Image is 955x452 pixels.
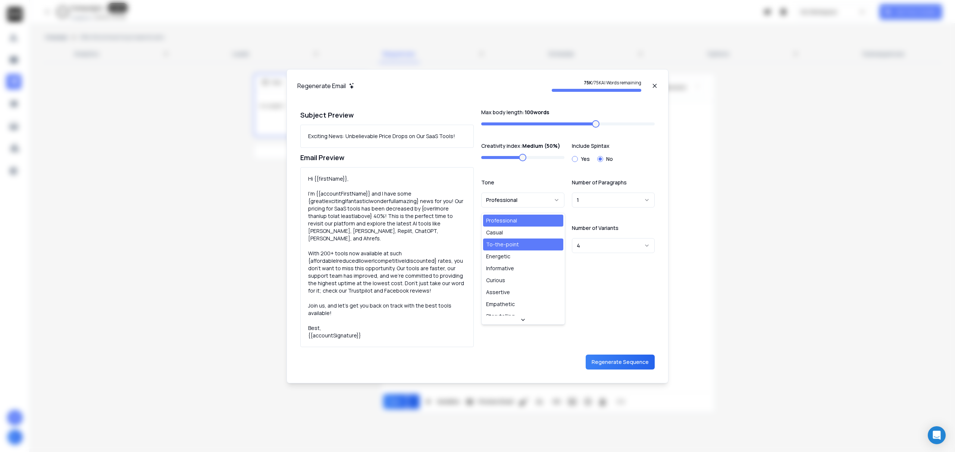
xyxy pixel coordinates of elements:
[300,110,474,120] h1: Subject Preview
[928,426,946,444] div: Open Intercom Messenger
[486,217,517,224] div: Professional
[486,277,505,284] div: Curious
[486,229,503,236] div: Casual
[308,175,466,339] div: Hi {{firstName}}, I’m {{accountFirstName}} and I have some {great|exciting|fantastic|wonderful|am...
[572,238,655,253] button: 4
[581,156,590,162] label: Yes
[572,143,655,149] label: Include Spintax
[486,241,519,248] div: To-the-point
[300,152,474,163] h1: Email Preview
[308,133,455,140] div: Exciting News: Unbelievable Price Drops on Our SaaS Tools!
[486,300,515,308] div: Empathetic
[572,180,655,185] label: Number of Paragraphs
[522,142,560,149] strong: Medium (50%)
[481,110,655,115] label: Max body length:
[486,312,515,320] div: Storytelling
[486,289,510,296] div: Assertive
[481,143,564,149] label: Creativity index:
[486,265,514,272] div: Informative
[572,225,655,231] label: Number of Variants
[481,180,564,185] label: Tone
[606,156,613,162] label: No
[486,253,510,260] div: Energetic
[584,80,592,86] strong: 75K
[481,193,564,208] button: Professional
[297,81,346,90] h1: Regenerate Email
[586,355,655,370] button: Regenerate Sequence
[552,80,641,86] p: / 75K AI Words remaining
[572,193,655,208] button: 1
[525,109,549,116] strong: 100 words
